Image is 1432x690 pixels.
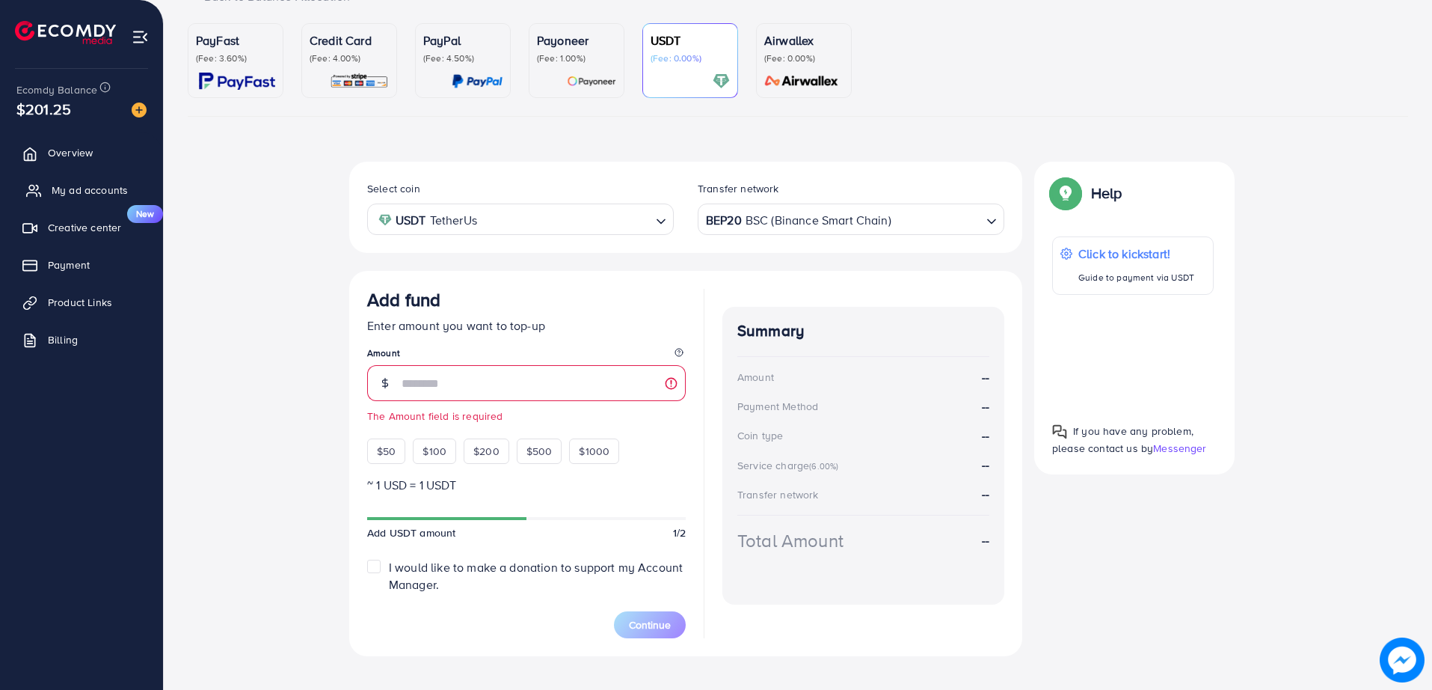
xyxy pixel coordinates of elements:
[893,208,980,231] input: Search for option
[367,204,674,234] div: Search for option
[367,346,686,365] legend: Amount
[48,145,93,160] span: Overview
[982,457,989,473] strong: --
[698,204,1004,234] div: Search for option
[651,31,730,49] p: USDT
[760,73,843,90] img: card
[1052,424,1193,456] span: If you have any problem, please contact us by
[1380,638,1425,683] img: image
[11,287,152,317] a: Product Links
[25,80,62,139] span: $201.25
[367,317,686,335] p: Enter amount you want to top-up
[526,444,553,459] span: $500
[737,428,783,443] div: Coin type
[982,398,989,415] strong: --
[422,444,446,459] span: $100
[367,409,686,424] small: The Amount field is required
[537,31,616,49] p: Payoneer
[1078,269,1194,287] p: Guide to payment via USDT
[579,444,609,459] span: $1000
[330,73,389,90] img: card
[11,138,152,168] a: Overview
[16,82,97,97] span: Ecomdy Balance
[132,103,147,117] img: image
[378,213,392,227] img: coin
[614,611,686,638] button: Continue
[11,250,152,280] a: Payment
[52,183,128,198] span: My ad accounts
[196,31,275,49] p: PayFast
[48,220,121,235] span: Creative center
[11,213,152,242] a: Creative centerNew
[367,181,420,196] label: Select coin
[15,21,116,44] img: logo
[48,295,112,310] span: Product Links
[737,322,989,341] h4: Summary
[764,52,843,64] p: (Fee: 0.00%)
[698,181,779,196] label: Transfer network
[713,73,730,90] img: card
[673,525,686,540] span: 1/2
[367,476,686,494] p: ~ 1 USD = 1 USDT
[482,208,650,231] input: Search for option
[982,369,989,386] strong: --
[1153,441,1206,456] span: Messenger
[11,325,152,355] a: Billing
[737,370,774,385] div: Amount
[423,52,503,64] p: (Fee: 4.50%)
[196,52,275,64] p: (Fee: 3.60%)
[310,52,389,64] p: (Fee: 4.00%)
[48,257,90,272] span: Payment
[132,28,149,46] img: menu
[982,532,989,549] strong: --
[1052,424,1067,439] img: Popup guide
[737,399,818,414] div: Payment Method
[367,289,440,311] h3: Add fund
[367,525,455,540] span: Add USDT amount
[48,332,78,347] span: Billing
[11,175,152,205] a: My ad accounts
[537,52,616,64] p: (Fee: 1.00%)
[651,52,730,64] p: (Fee: 0.00%)
[764,31,843,49] p: Airwallex
[430,210,477,231] span: TetherUs
[567,73,616,90] img: card
[473,444,500,459] span: $200
[746,210,891,231] span: BSC (Binance Smart Chain)
[737,487,819,502] div: Transfer network
[389,559,683,593] span: I would like to make a donation to support my Account Manager.
[452,73,503,90] img: card
[737,528,843,554] div: Total Amount
[423,31,503,49] p: PayPal
[982,486,989,502] strong: --
[127,205,163,223] span: New
[706,210,742,231] strong: BEP20
[1091,184,1122,202] p: Help
[629,617,671,632] span: Continue
[377,444,396,459] span: $50
[310,31,389,49] p: Credit Card
[809,460,838,472] small: (6.00%)
[396,210,426,231] strong: USDT
[982,427,989,445] strong: --
[737,458,843,473] div: Service charge
[1078,245,1194,263] p: Click to kickstart!
[1052,180,1079,207] img: Popup guide
[199,73,275,90] img: card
